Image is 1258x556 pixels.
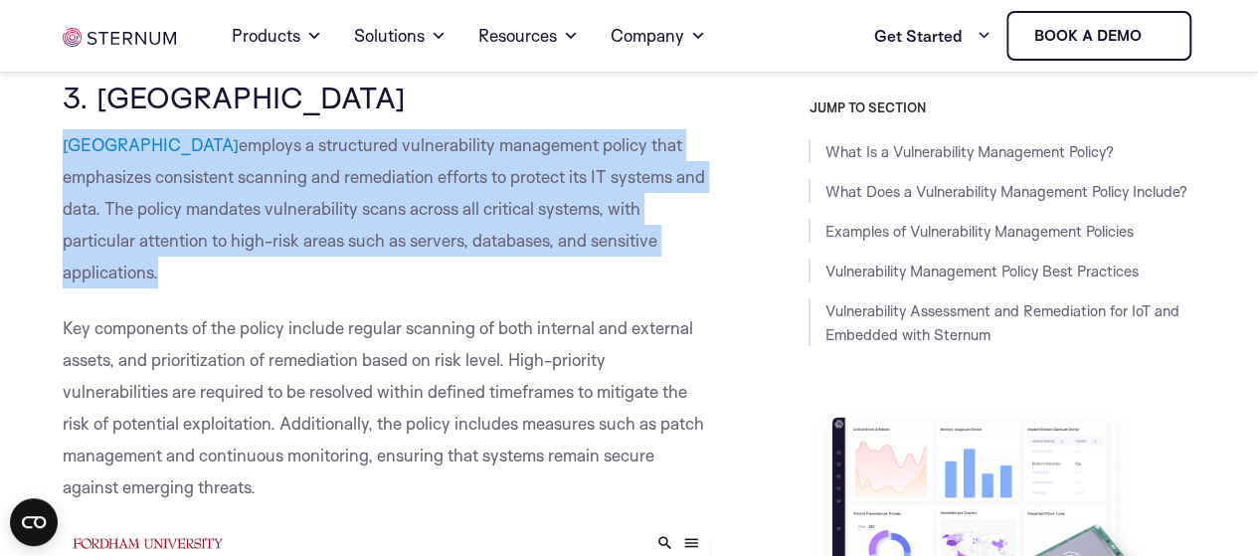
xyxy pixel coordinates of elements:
[1149,28,1165,44] img: sternum iot
[873,16,990,56] a: Get Started
[809,99,1194,115] h3: JUMP TO SECTION
[824,222,1133,241] a: Examples of Vulnerability Management Policies
[824,142,1113,161] a: What Is a Vulnerability Management Policy?
[63,134,239,155] a: [GEOGRAPHIC_DATA]
[63,28,176,47] img: sternum iot
[824,301,1178,344] a: Vulnerability Assessment and Remediation for IoT and Embedded with Sternum
[63,134,705,282] span: employs a structured vulnerability management policy that emphasizes consistent scanning and reme...
[10,498,58,546] button: Open CMP widget
[63,79,406,115] span: 3. [GEOGRAPHIC_DATA]
[824,262,1138,280] a: Vulnerability Management Policy Best Practices
[824,182,1186,201] a: What Does a Vulnerability Management Policy Include?
[1006,11,1191,61] a: Book a demo
[63,317,704,497] span: Key components of the policy include regular scanning of both internal and external assets, and p...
